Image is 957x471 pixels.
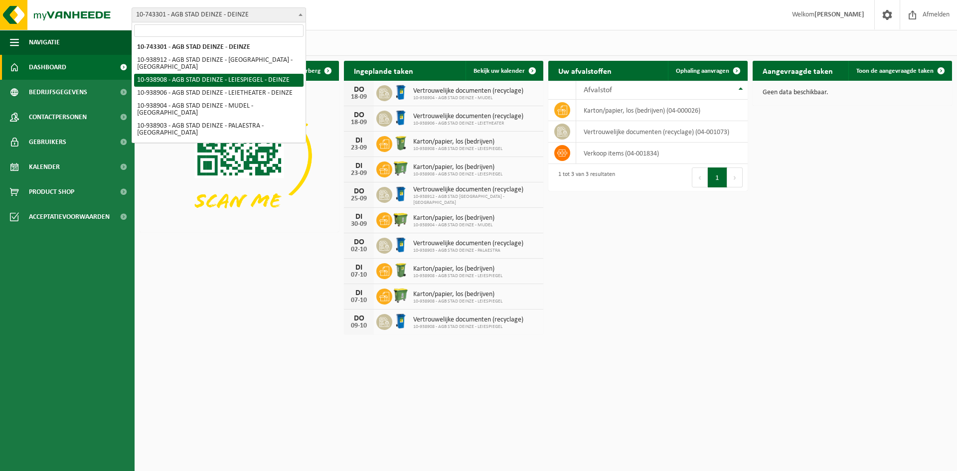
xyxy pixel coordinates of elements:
[413,87,523,95] span: Vertrouwelijke documenten (recyclage)
[763,89,942,96] p: Geen data beschikbaar.
[349,221,369,228] div: 30-09
[132,8,306,22] span: 10-743301 - AGB STAD DEINZE - DEINZE
[299,68,320,74] span: Verberg
[349,322,369,329] div: 09-10
[668,61,747,81] a: Ophaling aanvragen
[392,109,409,126] img: WB-0240-HPE-BE-09
[349,314,369,322] div: DO
[413,194,538,206] span: 10-938912 - AGB STAD [GEOGRAPHIC_DATA] - [GEOGRAPHIC_DATA]
[349,297,369,304] div: 07-10
[349,162,369,170] div: DI
[29,179,74,204] span: Product Shop
[134,140,304,153] li: 10-938828 - STAD DEINZE-RAC - DEINZE
[349,195,369,202] div: 25-09
[814,11,864,18] strong: [PERSON_NAME]
[848,61,951,81] a: Toon de aangevraagde taken
[727,167,743,187] button: Next
[349,246,369,253] div: 02-10
[349,187,369,195] div: DO
[413,171,502,177] span: 10-938908 - AGB STAD DEINZE - LEIESPIEGEL
[132,7,306,22] span: 10-743301 - AGB STAD DEINZE - DEINZE
[392,287,409,304] img: WB-0770-HPE-GN-51
[856,68,934,74] span: Toon de aangevraagde taken
[466,61,542,81] a: Bekijk uw kalender
[134,100,304,120] li: 10-938904 - AGB STAD DEINZE - MUDEL - [GEOGRAPHIC_DATA]
[392,185,409,202] img: WB-0240-HPE-BE-09
[413,163,502,171] span: Karton/papier, los (bedrijven)
[392,262,409,279] img: WB-0240-HPE-GN-51
[392,160,409,177] img: WB-0770-HPE-GN-51
[349,119,369,126] div: 18-09
[134,54,304,74] li: 10-938912 - AGB STAD DEINZE - [GEOGRAPHIC_DATA] - [GEOGRAPHIC_DATA]
[413,186,538,194] span: Vertrouwelijke documenten (recyclage)
[291,61,338,81] button: Verberg
[29,130,66,155] span: Gebruikers
[413,265,502,273] span: Karton/papier, los (bedrijven)
[349,111,369,119] div: DO
[553,166,615,188] div: 1 tot 3 van 3 resultaten
[548,61,622,80] h2: Uw afvalstoffen
[413,138,502,146] span: Karton/papier, los (bedrijven)
[349,272,369,279] div: 07-10
[134,74,304,87] li: 10-938908 - AGB STAD DEINZE - LEIESPIEGEL - DEINZE
[349,289,369,297] div: DI
[29,80,87,105] span: Bedrijfsgegevens
[413,248,523,254] span: 10-938903 - AGB STAD DEINZE - PALAESTRA
[708,167,727,187] button: 1
[392,313,409,329] img: WB-0240-HPE-BE-09
[413,146,502,152] span: 10-938908 - AGB STAD DEINZE - LEIESPIEGEL
[753,61,843,80] h2: Aangevraagde taken
[413,214,494,222] span: Karton/papier, los (bedrijven)
[413,121,523,127] span: 10-938906 - AGB STAD DEINZE - LEIETHEATER
[413,113,523,121] span: Vertrouwelijke documenten (recyclage)
[349,213,369,221] div: DI
[140,81,339,230] img: Download de VHEPlus App
[29,204,110,229] span: Acceptatievoorwaarden
[392,211,409,228] img: WB-1100-HPE-GN-50
[349,137,369,145] div: DI
[392,236,409,253] img: WB-0240-HPE-BE-09
[134,41,304,54] li: 10-743301 - AGB STAD DEINZE - DEINZE
[576,121,748,143] td: vertrouwelijke documenten (recyclage) (04-001073)
[29,30,60,55] span: Navigatie
[29,55,66,80] span: Dashboard
[29,105,87,130] span: Contactpersonen
[134,87,304,100] li: 10-938906 - AGB STAD DEINZE - LEIETHEATER - DEINZE
[584,86,612,94] span: Afvalstof
[349,86,369,94] div: DO
[413,324,523,330] span: 10-938908 - AGB STAD DEINZE - LEIESPIEGEL
[349,264,369,272] div: DI
[413,95,523,101] span: 10-938904 - AGB STAD DEINZE - MUDEL
[576,143,748,164] td: verkoop items (04-001834)
[344,61,423,80] h2: Ingeplande taken
[576,100,748,121] td: karton/papier, los (bedrijven) (04-000026)
[349,238,369,246] div: DO
[413,291,502,299] span: Karton/papier, los (bedrijven)
[413,222,494,228] span: 10-938904 - AGB STAD DEINZE - MUDEL
[413,240,523,248] span: Vertrouwelijke documenten (recyclage)
[134,120,304,140] li: 10-938903 - AGB STAD DEINZE - PALAESTRA - [GEOGRAPHIC_DATA]
[392,135,409,152] img: WB-0240-HPE-GN-51
[413,299,502,305] span: 10-938908 - AGB STAD DEINZE - LEIESPIEGEL
[692,167,708,187] button: Previous
[349,170,369,177] div: 23-09
[349,94,369,101] div: 18-09
[413,316,523,324] span: Vertrouwelijke documenten (recyclage)
[29,155,60,179] span: Kalender
[349,145,369,152] div: 23-09
[413,273,502,279] span: 10-938908 - AGB STAD DEINZE - LEIESPIEGEL
[474,68,525,74] span: Bekijk uw kalender
[392,84,409,101] img: WB-0240-HPE-BE-09
[676,68,729,74] span: Ophaling aanvragen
